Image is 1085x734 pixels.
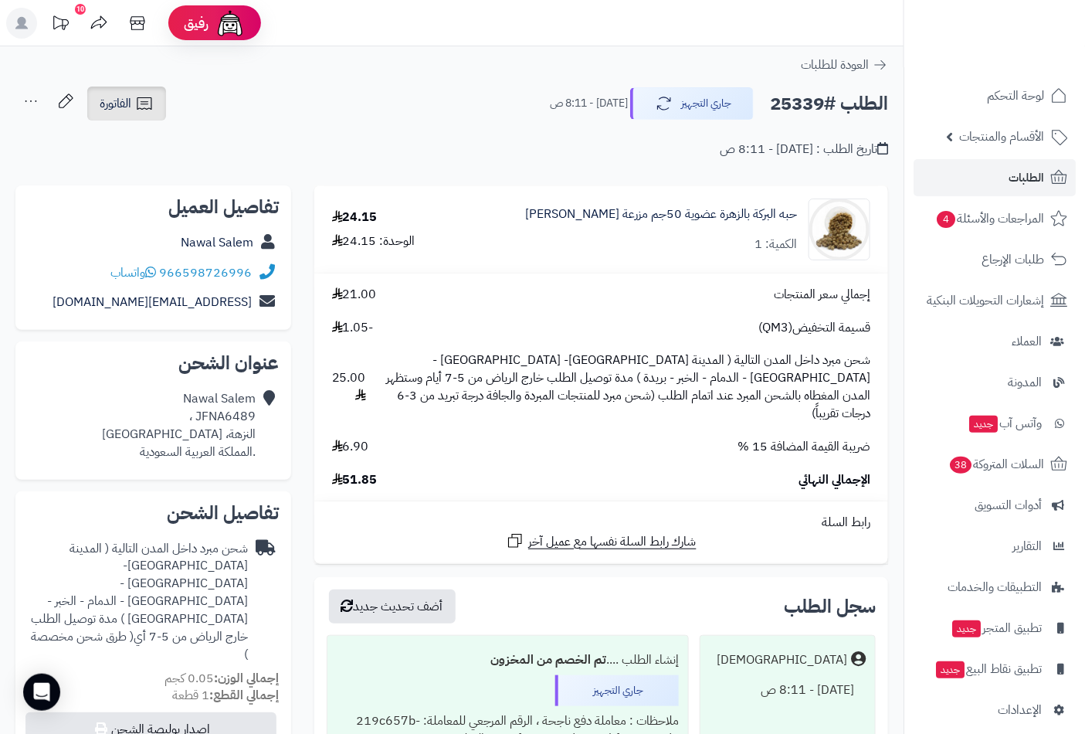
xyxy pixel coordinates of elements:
div: 24.15 [332,209,378,226]
span: 21.00 [332,286,377,304]
span: وآتس آب [968,413,1042,434]
a: التطبيقات والخدمات [914,569,1076,606]
small: [DATE] - 8:11 ص [550,96,628,111]
div: Open Intercom Messenger [23,674,60,711]
span: إجمالي سعر المنتجات [774,286,870,304]
a: Nawal Salem [181,233,253,252]
a: العملاء [914,323,1076,360]
div: الكمية: 1 [754,236,797,253]
small: 1 قطعة [172,686,279,705]
a: التقارير [914,528,1076,565]
span: الإجمالي النهائي [798,471,870,489]
a: تطبيق المتجرجديد [914,610,1076,647]
span: -1.05 [332,319,374,337]
div: شحن مبرد داخل المدن التالية ( المدينة [GEOGRAPHIC_DATA]- [GEOGRAPHIC_DATA] - [GEOGRAPHIC_DATA] - ... [28,540,248,664]
div: Nawal Salem JFNA6489 ، النزهة، [GEOGRAPHIC_DATA] .المملكة العربية السعودية [102,390,256,460]
a: المراجعات والأسئلة4 [914,200,1076,237]
a: الطلبات [914,159,1076,196]
span: شحن مبرد داخل المدن التالية ( المدينة [GEOGRAPHIC_DATA]- [GEOGRAPHIC_DATA] - [GEOGRAPHIC_DATA] - ... [381,352,870,422]
img: logo-2.png [980,12,1070,44]
span: ( طرق شحن مخصصة ) [31,627,248,664]
span: طلبات الإرجاع [982,249,1044,270]
div: 10 [75,4,86,15]
strong: إجمالي الوزن: [214,669,279,688]
span: جديد [952,620,981,637]
h2: تفاصيل الشحن [28,504,279,522]
span: السلات المتروكة [948,454,1044,475]
span: تطبيق المتجر [951,617,1042,639]
span: أدوات التسويق [975,494,1042,516]
a: لوحة التحكم [914,77,1076,114]
div: الوحدة: 24.15 [332,233,415,250]
span: قسيمة التخفيض(QM3) [758,319,870,337]
span: 51.85 [332,471,378,489]
span: العودة للطلبات [801,56,869,74]
a: [EMAIL_ADDRESS][DOMAIN_NAME] [53,293,252,311]
div: جاري التجهيز [555,675,679,706]
h2: عنوان الشحن [28,354,279,372]
img: ai-face.png [215,8,246,39]
span: التقارير [1012,535,1042,557]
span: 38 [949,456,972,474]
span: الأقسام والمنتجات [959,126,1044,148]
span: لوحة التحكم [987,85,1044,107]
span: تطبيق نقاط البيع [934,658,1042,680]
a: طلبات الإرجاع [914,241,1076,278]
small: 0.05 كجم [164,669,279,688]
span: جديد [969,416,998,433]
div: رابط السلة [320,514,882,532]
a: الفاتورة [87,87,166,121]
span: ضريبة القيمة المضافة 15 % [737,438,870,456]
a: حبه البركة بالزهرة عضوية 50جم مزرعة [PERSON_NAME] [525,206,797,223]
a: شارك رابط السلة نفسها مع عميل آخر [506,532,697,551]
span: الطلبات [1009,167,1044,189]
div: تاريخ الطلب : [DATE] - 8:11 ص [720,141,888,158]
div: [DATE] - 8:11 ص [710,675,866,705]
a: السلات المتروكة38 [914,446,1076,483]
a: وآتس آبجديد [914,405,1076,442]
a: إشعارات التحويلات البنكية [914,282,1076,319]
a: الإعدادات [914,692,1076,729]
h2: تفاصيل العميل [28,198,279,216]
a: العودة للطلبات [801,56,888,74]
div: إنشاء الطلب .... [337,645,679,675]
span: 4 [936,210,956,229]
h2: الطلب #25339 [770,88,888,120]
a: أدوات التسويق [914,487,1076,524]
h3: سجل الطلب [784,597,876,616]
a: تحديثات المنصة [41,8,80,42]
span: 6.90 [332,438,369,456]
button: جاري التجهيز [630,87,754,120]
div: [DEMOGRAPHIC_DATA] [717,651,847,669]
span: المراجعات والأسئلة [935,208,1044,229]
a: واتساب [110,263,156,282]
span: التطبيقات والخدمات [948,576,1042,598]
img: 1747060212-1673112335-sCyKToUSEtjQsBLwHs2px9BIcKuRqtSW28o5tqfK-550x550-90x90.jpg [809,199,870,260]
span: شارك رابط السلة نفسها مع عميل آخر [528,533,697,551]
span: رفيق [184,14,209,32]
b: تم الخصم من المخزون [490,651,606,669]
a: تطبيق نقاط البيعجديد [914,651,1076,688]
strong: إجمالي القطع: [209,686,279,705]
span: جديد [936,661,965,678]
span: الفاتورة [100,94,131,113]
a: 966598726996 [159,263,252,282]
span: المدونة [1008,372,1042,393]
a: المدونة [914,364,1076,401]
span: 25.00 [332,369,366,405]
span: العملاء [1012,331,1042,352]
button: أضف تحديث جديد [329,590,456,624]
span: إشعارات التحويلات البنكية [927,290,1044,311]
span: الإعدادات [998,699,1042,721]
